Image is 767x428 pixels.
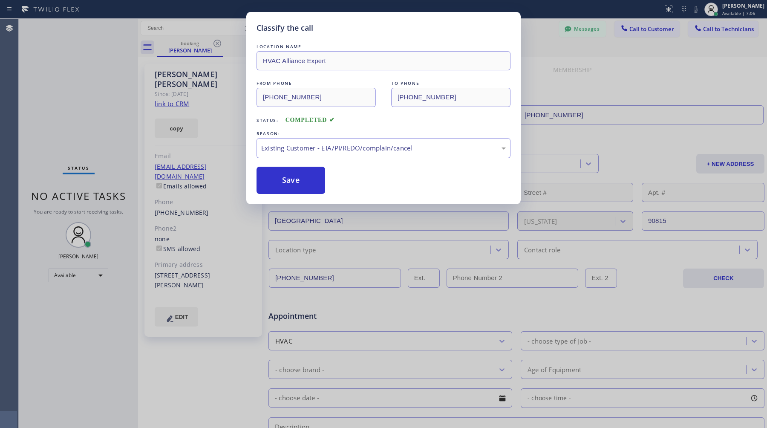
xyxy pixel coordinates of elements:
[257,22,313,34] h5: Classify the call
[257,129,510,138] div: REASON:
[391,88,510,107] input: To phone
[257,79,376,88] div: FROM PHONE
[257,167,325,194] button: Save
[391,79,510,88] div: TO PHONE
[285,117,335,123] span: COMPLETED
[261,143,506,153] div: Existing Customer - ETA/PI/REDO/complain/cancel
[257,42,510,51] div: LOCATION NAME
[257,117,279,123] span: Status:
[257,88,376,107] input: From phone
